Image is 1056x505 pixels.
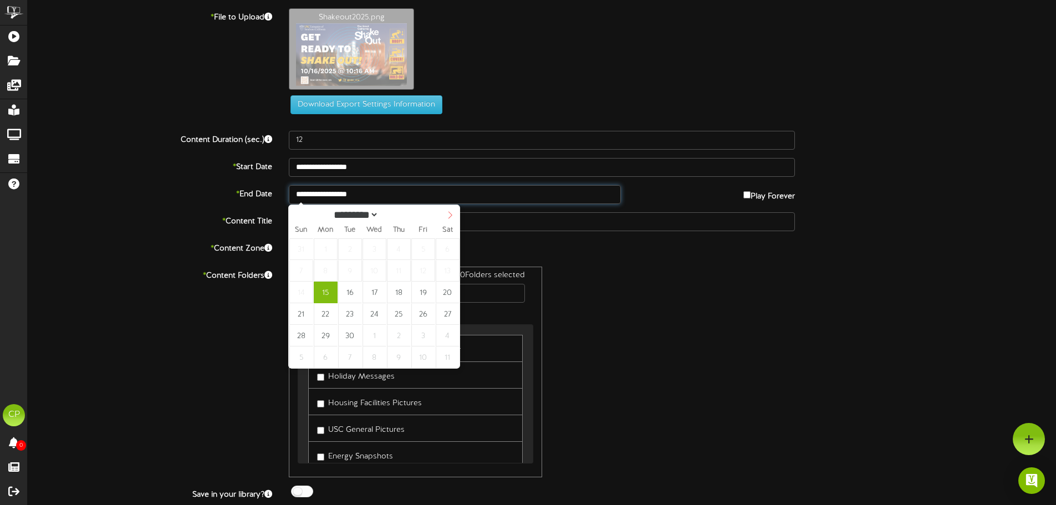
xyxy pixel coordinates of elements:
[290,95,442,114] button: Download Export Settings Information
[387,346,411,368] span: October 9, 2025
[317,447,393,462] label: Energy Snapshots
[363,238,386,260] span: September 3, 2025
[338,227,362,234] span: Tue
[411,227,435,234] span: Fri
[289,227,313,234] span: Sun
[317,368,395,382] label: Holiday Messages
[387,238,411,260] span: September 4, 2025
[436,260,460,282] span: September 13, 2025
[338,238,362,260] span: September 2, 2025
[387,325,411,346] span: October 2, 2025
[411,325,435,346] span: October 3, 2025
[314,260,338,282] span: September 8, 2025
[363,260,386,282] span: September 10, 2025
[314,346,338,368] span: October 6, 2025
[289,303,313,325] span: September 21, 2025
[387,282,411,303] span: September 18, 2025
[289,212,795,231] input: Title of this Content
[19,158,280,173] label: Start Date
[436,282,460,303] span: September 20, 2025
[743,191,751,198] input: Play Forever
[289,346,313,368] span: October 5, 2025
[436,346,460,368] span: October 11, 2025
[338,260,362,282] span: September 9, 2025
[317,421,405,436] label: USC General Pictures
[411,346,435,368] span: October 10, 2025
[386,227,411,234] span: Thu
[362,227,386,234] span: Wed
[379,209,419,221] input: Year
[743,185,795,202] label: Play Forever
[338,325,362,346] span: September 30, 2025
[338,282,362,303] span: September 16, 2025
[19,239,280,254] label: Content Zone
[19,212,280,227] label: Content Title
[436,303,460,325] span: September 27, 2025
[314,238,338,260] span: September 1, 2025
[317,374,324,381] input: Holiday Messages
[338,303,362,325] span: September 23, 2025
[19,8,280,23] label: File to Upload
[363,303,386,325] span: September 24, 2025
[317,394,422,409] label: Housing Facilities Pictures
[436,325,460,346] span: October 4, 2025
[19,185,280,200] label: End Date
[314,282,338,303] span: September 15, 2025
[411,303,435,325] span: September 26, 2025
[363,325,386,346] span: October 1, 2025
[289,325,313,346] span: September 28, 2025
[3,404,25,426] div: CP
[411,238,435,260] span: September 5, 2025
[313,227,338,234] span: Mon
[387,260,411,282] span: September 11, 2025
[289,260,313,282] span: September 7, 2025
[363,346,386,368] span: October 8, 2025
[317,453,324,461] input: Energy Snapshots
[289,282,313,303] span: September 14, 2025
[314,325,338,346] span: September 29, 2025
[16,440,26,451] span: 0
[1018,467,1045,494] div: Open Intercom Messenger
[317,400,324,407] input: Housing Facilities Pictures
[411,260,435,282] span: September 12, 2025
[338,346,362,368] span: October 7, 2025
[289,238,313,260] span: August 31, 2025
[317,427,324,434] input: USC General Pictures
[411,282,435,303] span: September 19, 2025
[19,131,280,146] label: Content Duration (sec.)
[387,303,411,325] span: September 25, 2025
[435,227,460,234] span: Sat
[19,486,280,501] label: Save in your library?
[363,282,386,303] span: September 17, 2025
[314,303,338,325] span: September 22, 2025
[19,267,280,282] label: Content Folders
[436,238,460,260] span: September 6, 2025
[285,100,442,109] a: Download Export Settings Information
